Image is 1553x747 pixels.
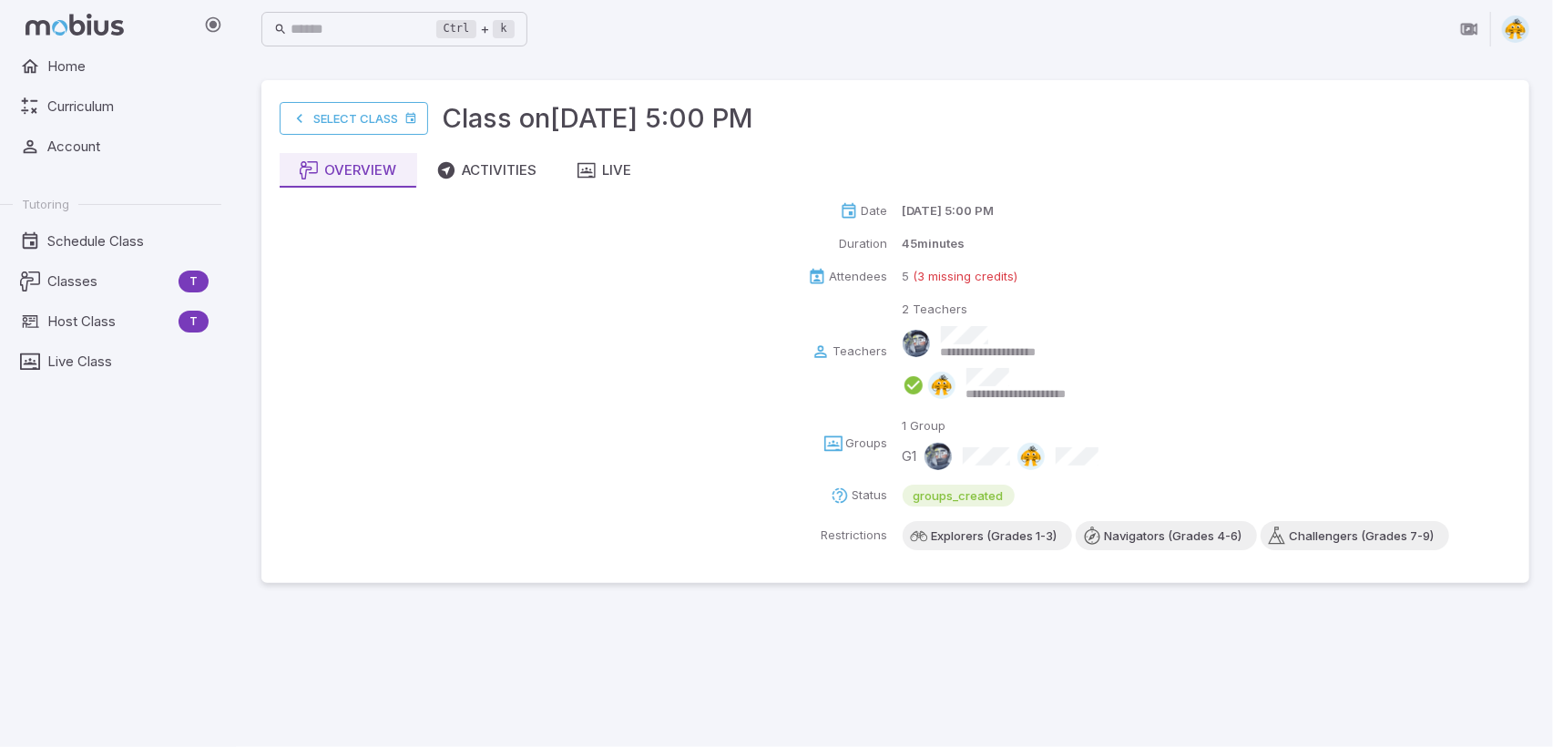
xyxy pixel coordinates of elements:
[577,160,632,180] div: Live
[840,235,888,253] p: Duration
[1502,15,1529,43] img: semi-circle.svg
[280,102,428,135] a: Select Class
[1452,12,1487,46] button: Join in Zoom Client
[903,330,930,357] img: andrew.jpg
[47,271,171,292] span: Classes
[436,18,515,40] div: +
[179,272,209,291] span: T
[22,196,69,212] span: Tutoring
[903,446,917,466] p: G1
[853,486,888,505] p: Status
[47,312,171,332] span: Host Class
[1090,527,1257,545] span: Navigators (Grades 4-6)
[917,527,1072,545] span: Explorers (Grades 1-3)
[903,268,910,286] p: 5
[179,312,209,331] span: T
[903,235,966,253] p: 45 minutes
[1017,443,1045,470] img: semi-circle.svg
[914,268,1018,286] p: (3 missing credits)
[862,202,888,220] p: Date
[846,435,888,453] p: Groups
[47,352,209,372] span: Live Class
[928,372,955,399] img: semi-circle.svg
[822,527,888,545] p: Restrictions
[47,231,209,251] span: Schedule Class
[833,343,888,361] p: Teachers
[903,417,1099,435] p: 1 Group
[443,98,754,138] h3: Class on [DATE] 5:00 PM
[903,486,1015,505] span: groups_created
[1275,527,1449,545] span: Challengers (Grades 7-9)
[300,160,397,180] div: Overview
[47,97,209,117] span: Curriculum
[47,56,209,77] span: Home
[437,160,537,180] div: Activities
[903,374,925,396] i: Attended
[493,20,514,38] kbd: k
[903,202,995,220] p: [DATE] 5:00 PM
[830,268,888,286] p: Attendees
[436,20,477,38] kbd: Ctrl
[903,301,1114,319] p: 2 Teachers
[925,443,952,470] img: andrew.jpg
[47,137,209,157] span: Account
